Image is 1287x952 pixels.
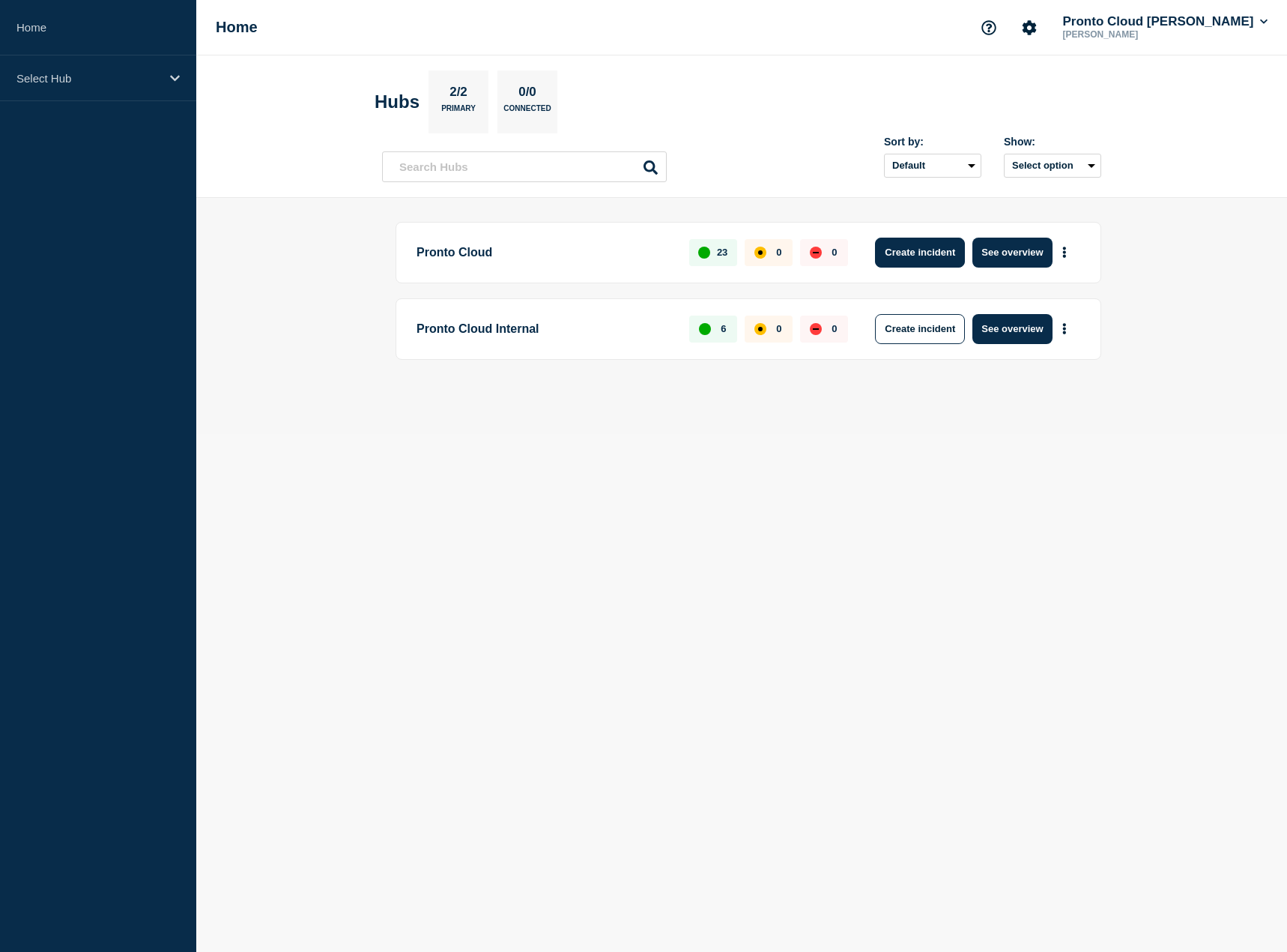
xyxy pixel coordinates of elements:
[441,104,476,120] p: Primary
[1060,29,1216,40] p: [PERSON_NAME]
[16,72,160,85] p: Select Hub
[698,247,710,259] div: up
[973,12,1005,43] button: Support
[1004,154,1101,178] button: Select option
[382,151,667,182] input: Search Hubs
[375,91,420,112] h2: Hubs
[884,136,981,148] div: Sort by:
[832,323,837,334] p: 0
[972,238,1052,268] button: See overview
[754,247,766,259] div: affected
[417,314,672,344] p: Pronto Cloud Internal
[810,323,822,335] div: down
[216,19,258,36] h1: Home
[884,154,981,178] select: Sort by
[1055,238,1074,266] button: More actions
[1004,136,1101,148] div: Show:
[875,238,965,268] button: Create incident
[972,314,1052,344] button: See overview
[754,323,766,335] div: affected
[513,85,542,104] p: 0/0
[1060,14,1271,29] button: Pronto Cloud [PERSON_NAME]
[699,323,711,335] div: up
[810,247,822,259] div: down
[417,238,672,268] p: Pronto Cloud
[875,314,965,344] button: Create incident
[717,247,727,258] p: 23
[776,323,781,334] p: 0
[1055,315,1074,343] button: More actions
[503,104,551,120] p: Connected
[721,323,726,334] p: 6
[1014,12,1045,43] button: Account settings
[444,85,473,104] p: 2/2
[832,247,837,258] p: 0
[776,247,781,258] p: 0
